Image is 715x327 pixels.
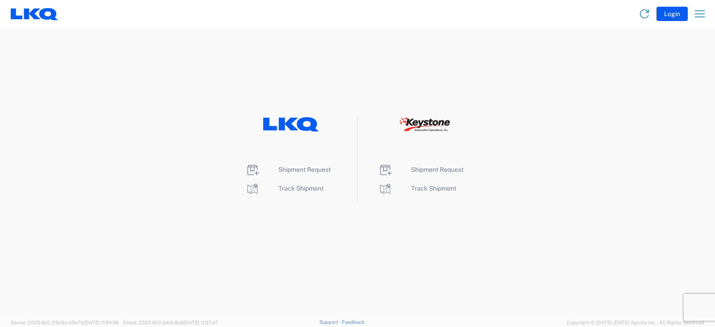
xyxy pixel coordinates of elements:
[278,166,331,173] span: Shipment Request
[378,185,456,192] a: Track Shipment
[245,185,324,192] a: Track Shipment
[11,320,119,325] span: Server: 2025.16.0-21b0bc45e7b
[656,7,688,21] button: Login
[123,320,219,325] span: Client: 2025.16.0-b4dc8a9
[278,185,324,192] span: Track Shipment
[245,166,331,173] a: Shipment Request
[567,319,704,327] span: Copyright © [DATE]-[DATE] Agistix Inc., All Rights Reserved
[411,166,463,173] span: Shipment Request
[378,166,463,173] a: Shipment Request
[320,319,342,325] a: Support
[411,185,456,192] span: Track Shipment
[342,319,365,325] a: Feedback
[84,320,119,325] span: [DATE] 11:54:36
[184,320,219,325] span: [DATE] 11:37:47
